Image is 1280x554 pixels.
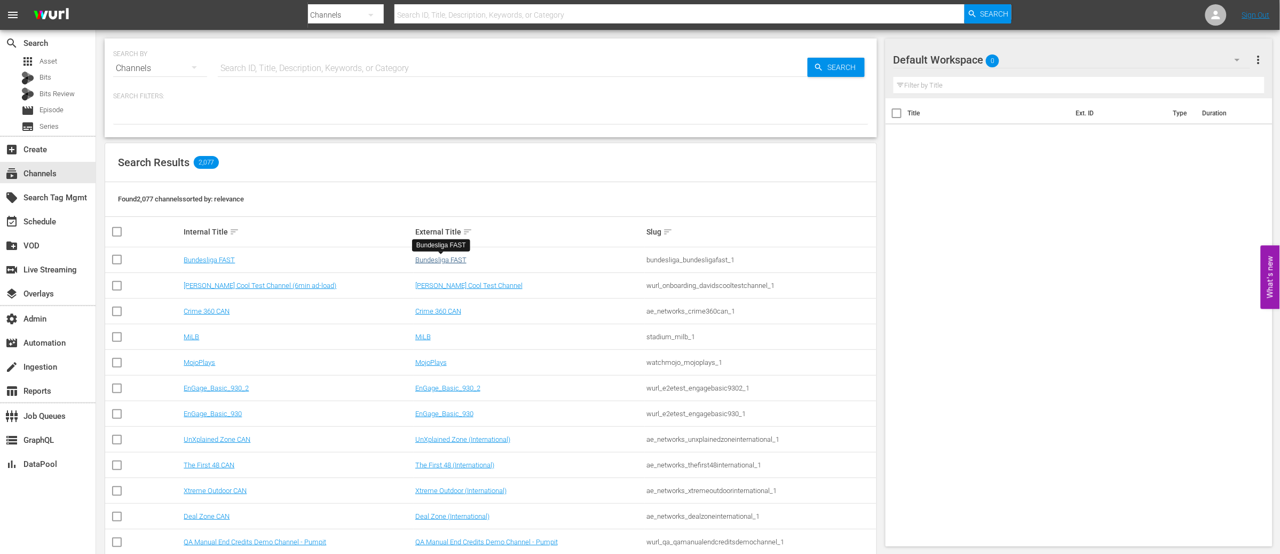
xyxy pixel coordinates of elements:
a: MiLB [415,333,431,341]
span: 2,077 [194,156,219,169]
div: bundesliga_bundesligafast_1 [646,256,874,264]
div: Bits [21,72,34,84]
span: Channels [5,167,18,180]
div: stadium_milb_1 [646,333,874,341]
span: Search Results [118,156,189,169]
a: Deal Zone (International) [415,512,489,520]
div: Slug [646,225,874,238]
div: ae_networks_dealzoneinternational_1 [646,512,874,520]
span: Series [39,121,59,132]
button: Open Feedback Widget [1261,245,1280,309]
span: more_vert [1252,53,1265,66]
div: ae_networks_unxplainedzoneinternational_1 [646,435,874,443]
th: Ext. ID [1070,98,1167,128]
a: Crime 360 CAN [184,307,230,315]
div: ae_networks_xtremeoutdoorinternational_1 [646,487,874,495]
span: Overlays [5,287,18,300]
a: MiLB [184,333,199,341]
a: UnXplained Zone (International) [415,435,510,443]
a: Crime 360 CAN [415,307,461,315]
a: MojoPlays [415,358,447,366]
div: wurl_e2etest_engagebasic930_1 [646,410,874,418]
a: EnGage_Basic_930_2 [415,384,480,392]
a: Bundesliga FAST [415,256,467,264]
a: The First 48 CAN [184,461,234,469]
div: wurl_e2etest_engagebasic9302_1 [646,384,874,392]
a: QA Manual End Credits Demo Channel - Pumpit [184,538,326,546]
div: ae_networks_crime360can_1 [646,307,874,315]
span: Asset [39,56,57,67]
a: EnGage_Basic_930 [184,410,242,418]
div: Bits Review [21,88,34,100]
a: Sign Out [1242,11,1270,19]
span: Episode [39,105,64,115]
span: Found 2,077 channels sorted by: relevance [118,195,244,203]
div: Channels [113,53,207,83]
span: Bits [39,72,51,83]
div: wurl_onboarding_davidscooltestchannel_1 [646,282,874,290]
button: Search [965,4,1012,24]
a: Xtreme Outdoor CAN [184,487,247,495]
span: Bits Review [39,89,75,99]
span: DataPool [5,458,18,471]
div: watchmojo_mojoplays_1 [646,358,874,366]
a: Xtreme Outdoor (International) [415,487,507,495]
button: Search [808,58,865,77]
span: Ingestion [5,361,18,373]
div: wurl_qa_qamanualendcreditsdemochannel_1 [646,538,874,546]
th: Duration [1196,98,1260,128]
div: External Title [415,225,643,238]
span: Create [5,143,18,156]
span: Reports [5,385,18,397]
span: Search [981,4,1009,24]
div: ae_networks_thefirst48international_1 [646,461,874,469]
p: Search Filters: [113,92,868,101]
span: Search Tag Mgmt [5,191,18,204]
a: EnGage_Basic_930_2 [184,384,249,392]
span: sort [663,227,673,237]
th: Type [1166,98,1196,128]
a: UnXplained Zone CAN [184,435,250,443]
span: Job Queues [5,410,18,423]
span: sort [463,227,472,237]
span: GraphQL [5,434,18,447]
span: Search [824,58,865,77]
div: Bundesliga FAST [416,241,466,250]
a: The First 48 (International) [415,461,494,469]
span: sort [230,227,239,237]
span: Asset [21,55,34,68]
span: Schedule [5,215,18,228]
button: more_vert [1252,47,1265,73]
span: 0 [986,50,999,72]
a: [PERSON_NAME] Cool Test Channel [415,282,523,290]
span: menu [6,9,19,21]
span: Live Streaming [5,263,18,276]
span: Series [21,120,34,133]
div: Internal Title [184,225,412,238]
a: Bundesliga FAST [184,256,235,264]
a: QA Manual End Credits Demo Channel - Pumpit [415,538,558,546]
a: EnGage_Basic_930 [415,410,473,418]
span: Admin [5,313,18,325]
th: Title [908,98,1070,128]
a: Deal Zone CAN [184,512,230,520]
span: VOD [5,239,18,252]
a: MojoPlays [184,358,215,366]
a: [PERSON_NAME] Cool Test Channel (6min ad-load) [184,282,336,290]
span: Episode [21,104,34,117]
span: Search [5,37,18,50]
img: ans4CAIJ8jUAAAAAAAAAAAAAAAAAAAAAAAAgQb4GAAAAAAAAAAAAAAAAAAAAAAAAJMjXAAAAAAAAAAAAAAAAAAAAAAAAgAT5G... [26,3,77,28]
div: Default Workspace [894,45,1250,75]
span: Automation [5,337,18,349]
